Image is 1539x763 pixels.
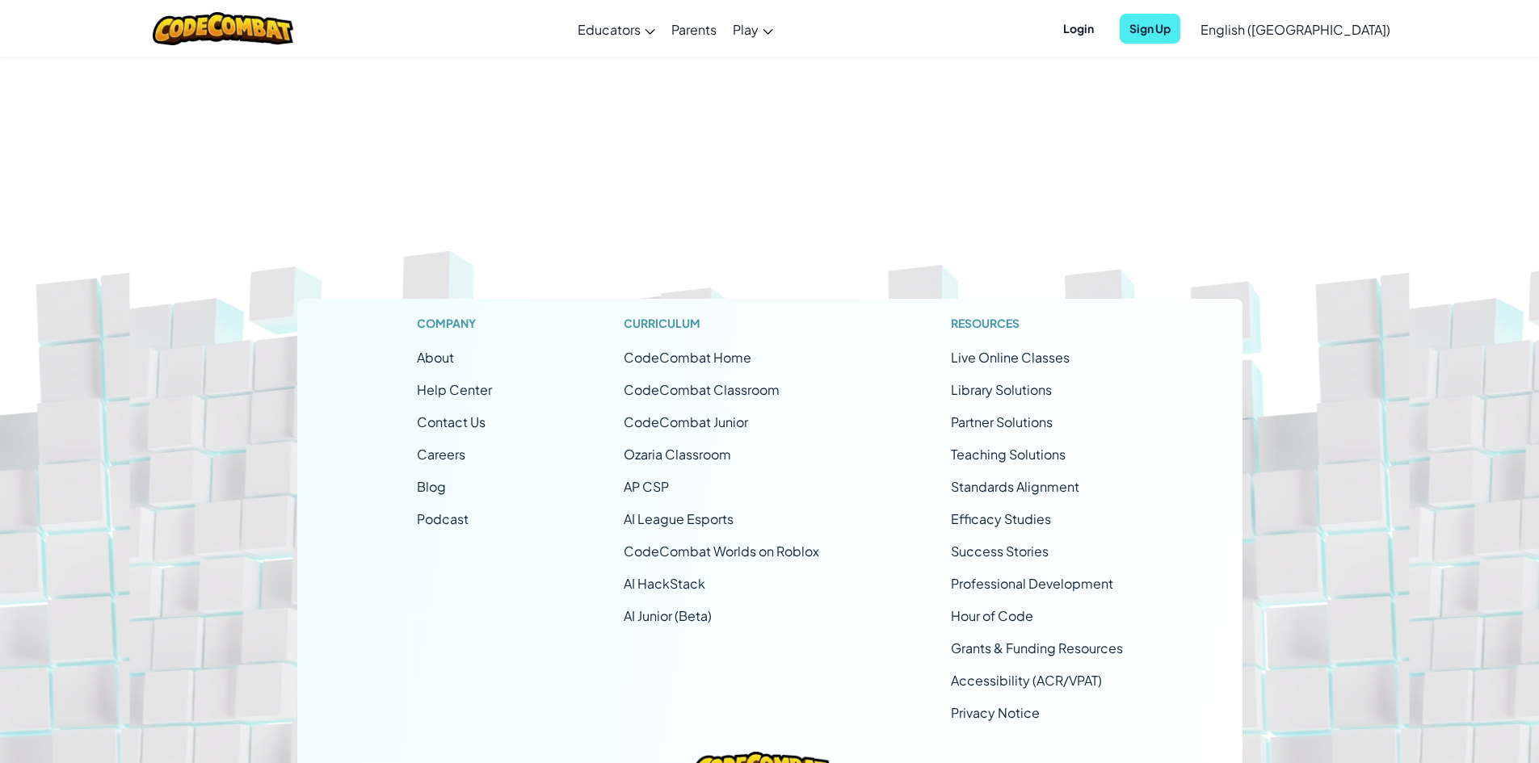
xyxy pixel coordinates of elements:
[624,315,819,332] h1: Curriculum
[417,413,486,430] span: Contact Us
[951,381,1052,398] a: Library Solutions
[417,446,465,463] a: Careers
[417,510,469,527] a: Podcast
[624,510,734,527] a: AI League Esports
[624,543,819,560] a: CodeCombat Worlds on Roblox
[951,607,1033,624] a: Hour of Code
[417,381,492,398] a: Help Center
[417,349,454,366] a: About
[951,704,1040,721] a: Privacy Notice
[624,478,669,495] a: AP CSP
[951,543,1049,560] a: Success Stories
[1201,21,1390,38] span: English ([GEOGRAPHIC_DATA])
[951,478,1079,495] a: Standards Alignment
[951,639,1123,656] a: Grants & Funding Resources
[951,315,1123,332] h1: Resources
[417,478,446,495] a: Blog
[733,21,759,38] span: Play
[1053,14,1104,44] button: Login
[624,575,705,592] a: AI HackStack
[1192,7,1398,51] a: English ([GEOGRAPHIC_DATA])
[624,446,731,463] a: Ozaria Classroom
[1120,14,1180,44] button: Sign Up
[417,315,492,332] h1: Company
[570,7,663,51] a: Educators
[578,21,641,38] span: Educators
[624,381,780,398] a: CodeCombat Classroom
[951,672,1102,689] a: Accessibility (ACR/VPAT)
[725,7,781,51] a: Play
[951,413,1053,430] a: Partner Solutions
[951,510,1051,527] a: Efficacy Studies
[624,607,712,624] a: AI Junior (Beta)
[624,349,751,366] span: CodeCombat Home
[624,413,748,430] a: CodeCombat Junior
[951,349,1070,366] span: Live Online Classes
[951,575,1113,592] a: Professional Development
[951,446,1066,463] a: Teaching Solutions
[663,7,725,51] a: Parents
[153,12,294,45] img: CodeCombat logo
